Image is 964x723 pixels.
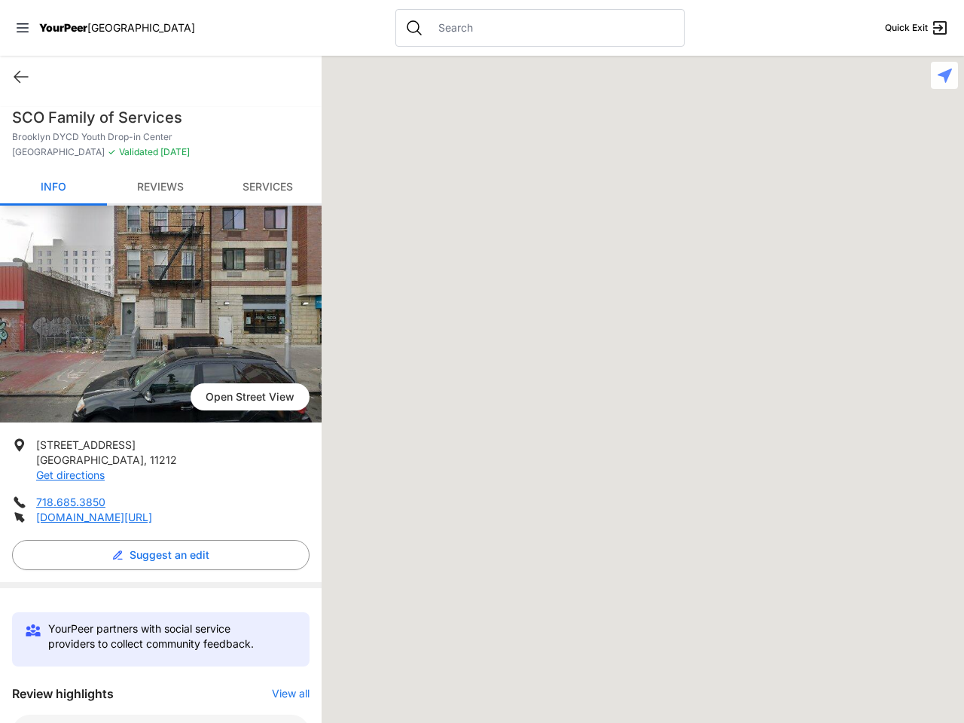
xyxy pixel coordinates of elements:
[36,496,105,508] a: 718.685.3850
[214,170,321,206] a: Services
[191,383,310,410] span: Open Street View
[12,131,310,143] p: Brooklyn DYCD Youth Drop-in Center
[12,107,310,128] h1: SCO Family of Services
[130,548,209,563] span: Suggest an edit
[48,621,279,651] p: YourPeer partners with social service providers to collect community feedback.
[107,170,214,206] a: Reviews
[36,453,144,466] span: [GEOGRAPHIC_DATA]
[39,21,87,34] span: YourPeer
[885,22,928,34] span: Quick Exit
[885,19,949,37] a: Quick Exit
[36,511,152,523] a: [DOMAIN_NAME][URL]
[12,540,310,570] button: Suggest an edit
[272,686,310,701] button: View all
[429,20,675,35] input: Search
[87,21,195,34] span: [GEOGRAPHIC_DATA]
[144,453,147,466] span: ,
[108,146,116,158] span: ✓
[158,146,190,157] span: [DATE]
[36,468,105,481] a: Get directions
[36,438,136,451] span: [STREET_ADDRESS]
[150,453,177,466] span: 11212
[12,146,105,158] span: [GEOGRAPHIC_DATA]
[39,23,195,32] a: YourPeer[GEOGRAPHIC_DATA]
[119,146,158,157] span: Validated
[12,685,114,703] h3: Review highlights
